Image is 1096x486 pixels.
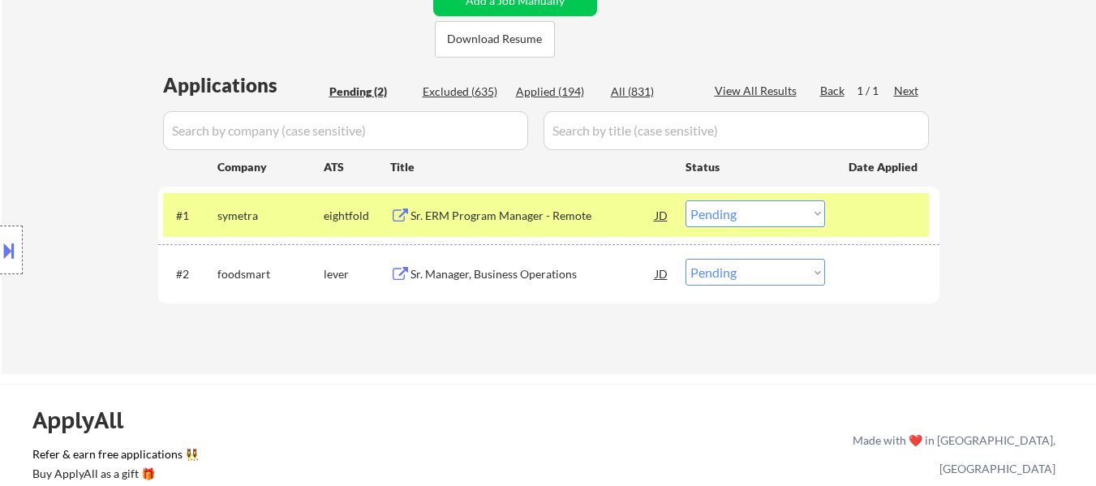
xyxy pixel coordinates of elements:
div: View All Results [715,83,802,99]
div: Back [820,83,846,99]
div: Status [686,152,825,181]
div: Applied (194) [516,84,597,100]
div: Excluded (635) [423,84,504,100]
div: ATS [324,159,390,175]
div: Made with ❤️ in [GEOGRAPHIC_DATA], [GEOGRAPHIC_DATA] [846,426,1055,483]
input: Search by title (case sensitive) [544,111,929,150]
div: lever [324,266,390,282]
a: Refer & earn free applications 👯‍♀️ [32,449,514,466]
div: All (831) [611,84,692,100]
div: Sr. Manager, Business Operations [410,266,655,282]
div: Next [894,83,920,99]
div: 1 / 1 [857,83,894,99]
div: eightfold [324,208,390,224]
div: Applications [163,75,324,95]
button: Download Resume [435,21,555,58]
a: Buy ApplyAll as a gift 🎁 [32,466,195,486]
input: Search by company (case sensitive) [163,111,528,150]
div: JD [654,259,670,288]
div: Buy ApplyAll as a gift 🎁 [32,468,195,480]
div: JD [654,200,670,230]
div: Title [390,159,670,175]
div: Date Applied [849,159,920,175]
div: ApplyAll [32,406,142,434]
div: Pending (2) [329,84,410,100]
div: Sr. ERM Program Manager - Remote [410,208,655,224]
